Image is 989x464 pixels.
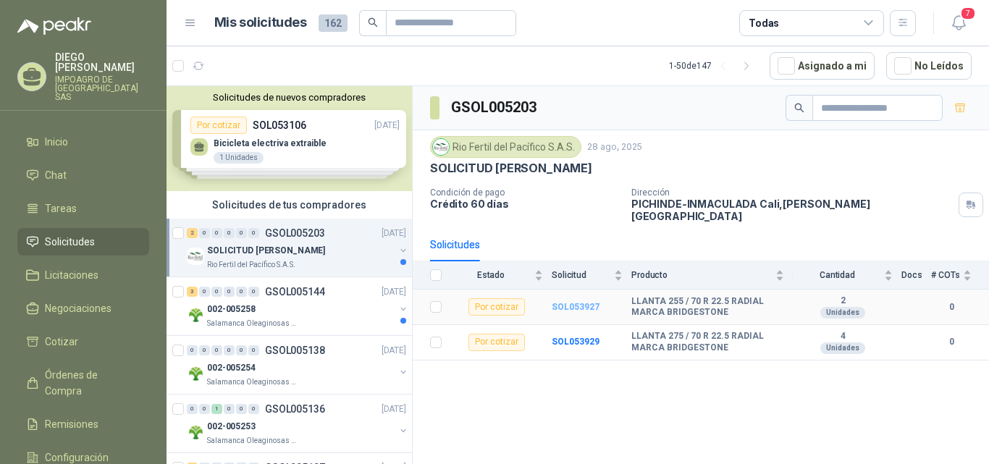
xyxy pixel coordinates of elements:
a: Solicitudes [17,228,149,256]
img: Company Logo [187,365,204,382]
img: Company Logo [187,423,204,441]
span: Solicitud [552,270,611,280]
p: [DATE] [382,227,406,240]
p: [DATE] [382,285,406,299]
div: 0 [248,287,259,297]
div: Por cotizar [468,334,525,351]
p: Crédito 60 días [430,198,620,210]
p: GSOL005144 [265,287,325,297]
span: # COTs [931,270,960,280]
button: No Leídos [886,52,972,80]
b: 4 [793,331,893,342]
span: search [368,17,378,28]
b: 2 [793,295,893,307]
p: GSOL005136 [265,404,325,414]
p: Salamanca Oleaginosas SAS [207,376,298,388]
div: 0 [199,345,210,355]
b: 0 [931,335,972,349]
a: 3 0 0 0 0 0 GSOL005144[DATE] Company Logo002-005258Salamanca Oleaginosas SAS [187,283,409,329]
div: 0 [248,404,259,414]
th: Solicitud [552,261,631,290]
span: Tareas [45,201,77,216]
a: Órdenes de Compra [17,361,149,405]
span: 162 [319,14,348,32]
span: Órdenes de Compra [45,367,135,399]
p: [DATE] [382,402,406,416]
img: Logo peakr [17,17,91,35]
span: Licitaciones [45,267,98,283]
span: Inicio [45,134,68,150]
span: Negociaciones [45,300,111,316]
a: 0 0 0 0 0 0 GSOL005138[DATE] Company Logo002-005254Salamanca Oleaginosas SAS [187,342,409,388]
span: Solicitudes [45,234,95,250]
th: Cantidad [793,261,901,290]
a: SOL053927 [552,302,599,312]
p: Salamanca Oleaginosas SAS [207,435,298,447]
p: Salamanca Oleaginosas SAS [207,318,298,329]
div: Solicitudes de tus compradores [167,191,412,219]
div: 2 [187,228,198,238]
b: 0 [931,300,972,314]
a: 0 0 1 0 0 0 GSOL005136[DATE] Company Logo002-005253Salamanca Oleaginosas SAS [187,400,409,447]
th: Producto [631,261,793,290]
a: 2 0 0 0 0 0 GSOL005203[DATE] Company LogoSOLICITUD [PERSON_NAME]Rio Fertil del Pacífico S.A.S. [187,224,409,271]
span: Estado [450,270,531,280]
img: Company Logo [433,139,449,155]
button: Solicitudes de nuevos compradores [172,92,406,103]
span: Remisiones [45,416,98,432]
div: Solicitudes [430,237,480,253]
p: 002-005253 [207,420,256,434]
button: Asignado a mi [770,52,875,80]
p: 002-005254 [207,361,256,375]
div: 0 [187,345,198,355]
div: 0 [187,404,198,414]
div: Unidades [820,307,865,319]
div: 0 [248,228,259,238]
div: 0 [224,287,235,297]
div: 3 [187,287,198,297]
p: Condición de pago [430,187,620,198]
b: LLANTA 255 / 70 R 22.5 RADIAL MARCA BRIDGESTONE [631,296,784,319]
div: 0 [199,287,210,297]
p: SOLICITUD [PERSON_NAME] [207,244,325,258]
div: Unidades [820,342,865,354]
div: Rio Fertil del Pacífico S.A.S. [430,136,581,158]
p: IMPOAGRO DE [GEOGRAPHIC_DATA] SAS [55,75,149,101]
th: Docs [901,261,931,290]
div: 0 [211,228,222,238]
p: GSOL005203 [265,228,325,238]
span: Cantidad [793,270,881,280]
div: 1 [211,404,222,414]
a: Tareas [17,195,149,222]
th: # COTs [931,261,989,290]
div: Todas [749,15,779,31]
h3: GSOL005203 [451,96,539,119]
div: Por cotizar [468,298,525,316]
a: Cotizar [17,328,149,355]
span: Cotizar [45,334,78,350]
a: Inicio [17,128,149,156]
a: Remisiones [17,410,149,438]
img: Company Logo [187,306,204,324]
p: Rio Fertil del Pacífico S.A.S. [207,259,295,271]
div: 0 [236,345,247,355]
div: 0 [211,345,222,355]
button: 7 [946,10,972,36]
div: Solicitudes de nuevos compradoresPor cotizarSOL053106[DATE] Bicicleta electriva extraible1 Unidad... [167,86,412,191]
a: Negociaciones [17,295,149,322]
p: SOLICITUD [PERSON_NAME] [430,161,592,176]
p: 002-005258 [207,303,256,316]
p: GSOL005138 [265,345,325,355]
div: 0 [199,404,210,414]
p: PICHINDE-INMACULADA Cali , [PERSON_NAME][GEOGRAPHIC_DATA] [631,198,953,222]
div: 0 [224,345,235,355]
div: 0 [236,228,247,238]
p: Dirección [631,187,953,198]
a: SOL053929 [552,337,599,347]
span: search [794,103,804,113]
div: 0 [199,228,210,238]
div: 0 [211,287,222,297]
a: Chat [17,161,149,189]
